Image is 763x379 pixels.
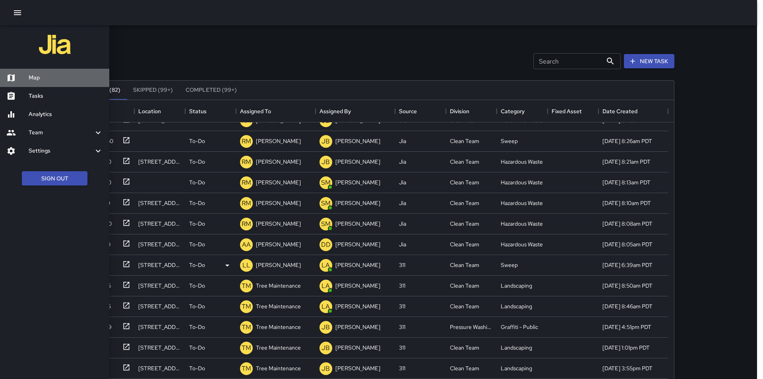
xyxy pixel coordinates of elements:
[29,110,103,119] h6: Analytics
[29,73,103,82] h6: Map
[29,147,93,155] h6: Settings
[29,92,103,101] h6: Tasks
[39,29,71,60] img: jia-logo
[22,171,87,186] button: Sign Out
[29,128,93,137] h6: Team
